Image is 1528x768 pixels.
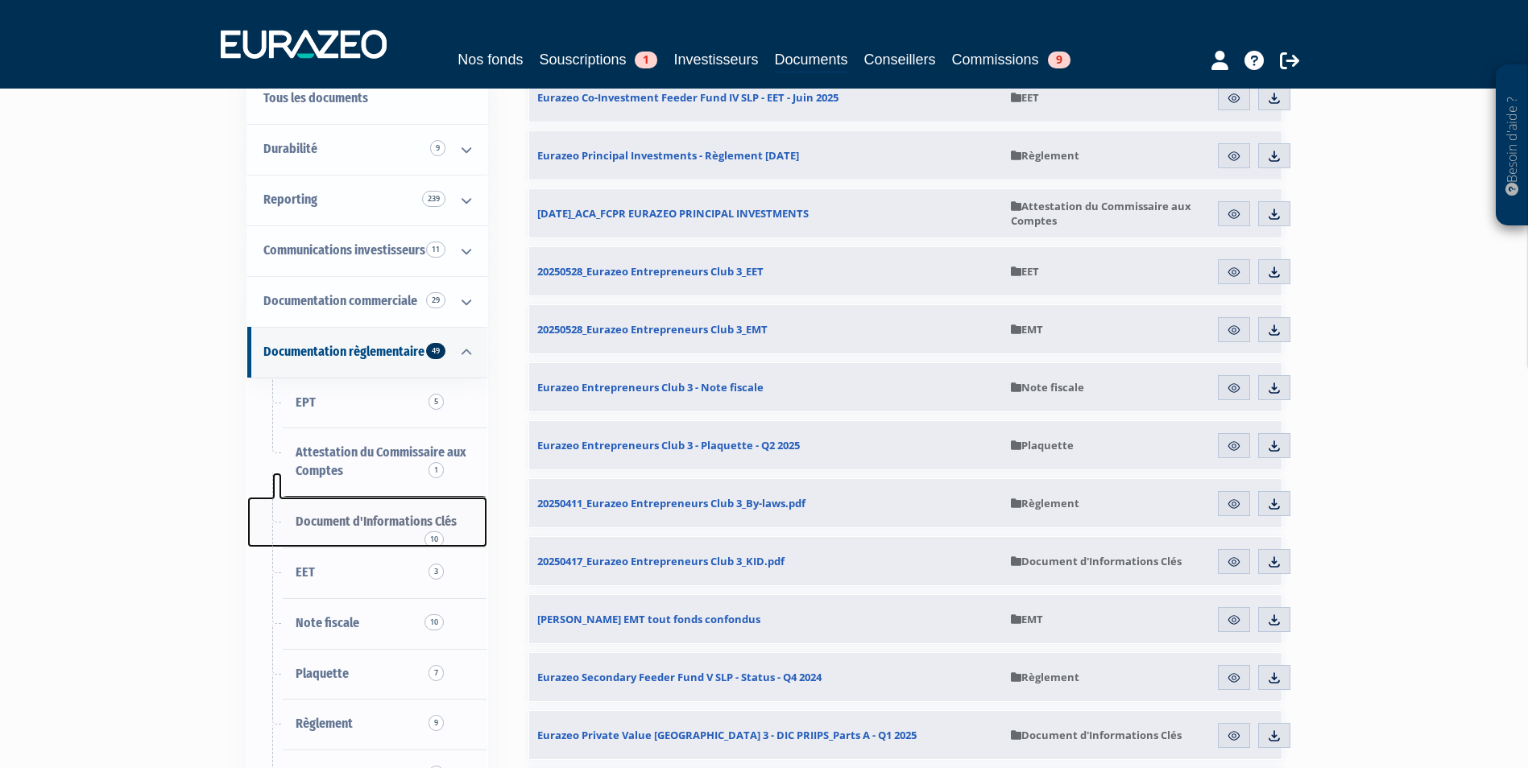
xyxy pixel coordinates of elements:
[296,564,315,580] span: EET
[1227,381,1241,395] img: eye.svg
[1267,323,1282,337] img: download.svg
[426,242,445,258] span: 11
[263,242,425,258] span: Communications investisseurs
[1267,265,1282,279] img: download.svg
[529,537,1003,585] a: 20250417_Eurazeo Entrepreneurs Club 3_KID.pdf
[247,327,487,378] a: Documentation règlementaire 49
[529,189,1003,237] a: [DATE]_ACA_FCPR EURAZEO PRINCIPAL INVESTMENTS
[1267,613,1282,627] img: download.svg
[1267,497,1282,511] img: download.svg
[263,293,417,308] span: Documentation commerciale
[430,140,445,156] span: 9
[263,192,317,207] span: Reporting
[1011,728,1182,742] span: Document d'Informations Clés
[537,264,764,279] span: 20250528_Eurazeo Entrepreneurs Club 3_EET
[247,598,487,649] a: Note fiscale10
[1227,207,1241,221] img: eye.svg
[429,665,444,681] span: 7
[424,531,444,547] span: 10
[775,48,848,73] a: Documents
[537,90,839,105] span: Eurazeo Co-Investment Feeder Fund IV SLP - EET - Juin 2025
[296,666,349,681] span: Plaquette
[1267,671,1282,685] img: download.svg
[673,48,758,71] a: Investisseurs
[1227,439,1241,453] img: eye.svg
[422,191,445,207] span: 239
[529,421,1003,469] a: Eurazeo Entrepreneurs Club 3 - Plaquette - Q2 2025
[296,444,466,478] span: Attestation du Commissaire aux Comptes
[1011,322,1043,337] span: EMT
[429,715,444,731] span: 9
[247,497,487,547] a: Document d'Informations Clés10
[1267,149,1282,163] img: download.svg
[1267,729,1282,743] img: download.svg
[1011,199,1198,228] span: Attestation du Commissaire aux Comptes
[537,438,800,452] span: Eurazeo Entrepreneurs Club 3 - Plaquette - Q2 2025
[1227,613,1241,627] img: eye.svg
[537,148,799,163] span: Eurazeo Principal Investments - Règlement [DATE]
[529,247,1003,295] a: 20250528_Eurazeo Entrepreneurs Club 3_EET
[429,462,444,478] span: 1
[529,479,1003,527] a: 20250411_Eurazeo Entrepreneurs Club 3_By-laws.pdf
[247,276,487,327] a: Documentation commerciale 29
[1267,381,1282,395] img: download.svg
[529,73,1003,122] a: Eurazeo Co-Investment Feeder Fund IV SLP - EET - Juin 2025
[529,711,1003,759] a: Eurazeo Private Value [GEOGRAPHIC_DATA] 3 - DIC PRIIPS_Parts A - Q1 2025
[537,496,805,510] span: 20250411_Eurazeo Entrepreneurs Club 3_By-laws.pdf
[1227,149,1241,163] img: eye.svg
[1227,91,1241,105] img: eye.svg
[1227,555,1241,569] img: eye.svg
[426,343,445,359] span: 49
[1011,380,1084,394] span: Note fiscale
[1011,438,1074,452] span: Plaquette
[247,699,487,749] a: Règlement9
[424,614,444,630] span: 10
[529,653,1003,701] a: Eurazeo Secondary Feeder Fund V SLP - Status - Q4 2024
[864,48,936,71] a: Conseillers
[296,514,457,529] span: Document d'Informations Clés
[263,344,424,359] span: Documentation règlementaire
[537,380,764,394] span: Eurazeo Entrepreneurs Club 3 - Note fiscale
[529,595,1003,643] a: [PERSON_NAME] EMT tout fonds confondus
[952,48,1070,71] a: Commissions9
[263,141,317,156] span: Durabilité
[247,427,487,497] a: Attestation du Commissaire aux Comptes1
[1011,90,1039,105] span: EET
[1227,265,1241,279] img: eye.svg
[429,564,444,580] span: 3
[247,175,487,225] a: Reporting 239
[1227,323,1241,337] img: eye.svg
[1267,439,1282,453] img: download.svg
[296,716,353,731] span: Règlement
[426,292,445,308] span: 29
[1503,73,1522,218] p: Besoin d'aide ?
[529,305,1003,353] a: 20250528_Eurazeo Entrepreneurs Club 3_EMT
[429,394,444,410] span: 5
[635,52,657,68] span: 1
[1011,612,1043,626] span: EMT
[537,612,760,626] span: [PERSON_NAME] EMT tout fonds confondus
[529,363,1003,411] a: Eurazeo Entrepreneurs Club 3 - Note fiscale
[1011,148,1079,163] span: Règlement
[296,394,316,410] span: EPT
[1011,670,1079,684] span: Règlement
[247,124,487,175] a: Durabilité 9
[537,670,822,684] span: Eurazeo Secondary Feeder Fund V SLP - Status - Q4 2024
[1011,496,1079,510] span: Règlement
[1267,91,1282,105] img: download.svg
[221,30,387,59] img: 1732889491-logotype_eurazeo_blanc_rvb.png
[247,547,487,598] a: EET3
[1011,554,1182,568] span: Document d'Informations Clés
[247,225,487,276] a: Communications investisseurs 11
[537,554,785,568] span: 20250417_Eurazeo Entrepreneurs Club 3_KID.pdf
[537,322,768,337] span: 20250528_Eurazeo Entrepreneurs Club 3_EMT
[296,615,359,630] span: Note fiscale
[1267,555,1282,569] img: download.svg
[1048,52,1070,68] span: 9
[458,48,523,71] a: Nos fonds
[1227,729,1241,743] img: eye.svg
[537,728,917,742] span: Eurazeo Private Value [GEOGRAPHIC_DATA] 3 - DIC PRIIPS_Parts A - Q1 2025
[247,649,487,700] a: Plaquette7
[1227,497,1241,511] img: eye.svg
[1011,264,1039,279] span: EET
